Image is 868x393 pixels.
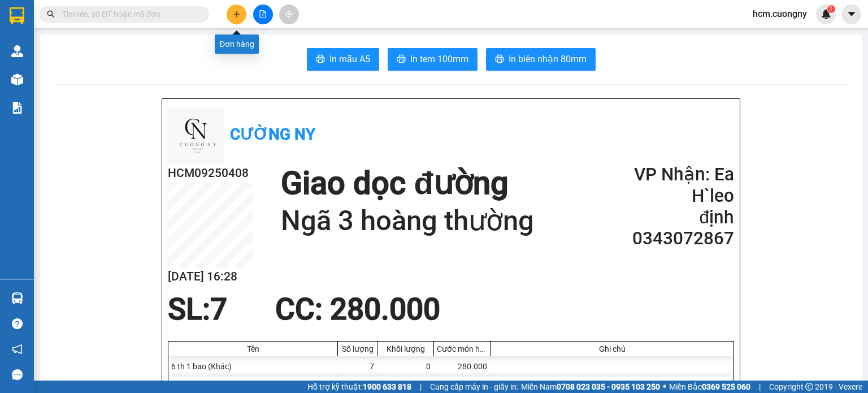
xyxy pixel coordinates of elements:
[377,356,434,377] div: 0
[227,5,246,24] button: plus
[521,381,660,393] span: Miền Nam
[307,48,379,71] button: printerIn mẫu A5
[81,11,108,23] span: Nhận:
[81,59,97,71] span: DĐ:
[493,344,731,353] div: Ghi chú
[281,203,534,239] h1: Ngã 3 hoàng thường
[397,54,406,65] span: printer
[210,292,227,327] span: 7
[669,381,750,393] span: Miền Bắc
[744,7,816,21] span: hcm.cuongny
[841,5,861,24] button: caret-down
[307,381,411,393] span: Hỗ trợ kỹ thuật:
[437,344,487,353] div: Cước món hàng
[81,37,160,53] div: 0343072867
[702,382,750,391] strong: 0369 525 060
[253,5,273,24] button: file-add
[821,9,831,19] img: icon-new-feature
[847,9,857,19] span: caret-down
[81,53,141,112] span: Ngã 3 hoàng thường
[486,48,596,71] button: printerIn biên nhận 80mm
[363,382,411,391] strong: 1900 633 818
[495,54,504,65] span: printer
[268,292,447,326] div: CC : 280.000
[168,292,210,327] span: SL:
[81,10,160,23] div: Ea H`leo
[81,23,160,37] div: định
[338,356,377,377] div: 7
[11,74,23,85] img: warehouse-icon
[171,344,335,353] div: Tên
[10,7,24,24] img: logo-vxr
[279,5,299,24] button: aim
[380,344,431,353] div: Khối lượng
[12,369,23,380] span: message
[215,34,259,54] div: Đơn hàng
[168,107,224,164] img: logo.jpg
[12,318,23,329] span: question-circle
[598,164,734,207] h2: VP Nhận: Ea H`leo
[341,344,374,353] div: Số lượng
[168,356,338,377] div: 6 th 1 bao (Khác)
[829,5,833,13] span: 1
[259,10,267,18] span: file-add
[11,102,23,114] img: solution-icon
[827,5,835,13] sup: 1
[168,267,253,286] h2: [DATE] 16:28
[11,45,23,57] img: warehouse-icon
[233,10,241,18] span: plus
[805,383,813,391] span: copyright
[410,52,468,66] span: In tem 100mm
[285,10,293,18] span: aim
[11,292,23,304] img: warehouse-icon
[230,125,315,144] b: Cường Ny
[434,356,491,377] div: 280.000
[759,381,761,393] span: |
[47,10,55,18] span: search
[388,48,478,71] button: printerIn tem 100mm
[598,228,734,249] h2: 0343072867
[329,52,370,66] span: In mẫu A5
[598,207,734,228] h2: định
[62,8,196,20] input: Tìm tên, số ĐT hoặc mã đơn
[168,164,253,183] h2: HCM09250408
[509,52,587,66] span: In biên nhận 80mm
[557,382,660,391] strong: 0708 023 035 - 0935 103 250
[316,54,325,65] span: printer
[663,385,666,389] span: ⚪️
[281,164,534,203] h1: Giao dọc đường
[10,11,27,23] span: Gửi:
[12,344,23,355] span: notification
[10,10,73,37] div: Bx Miền Đông
[430,381,518,393] span: Cung cấp máy in - giấy in:
[420,381,422,393] span: |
